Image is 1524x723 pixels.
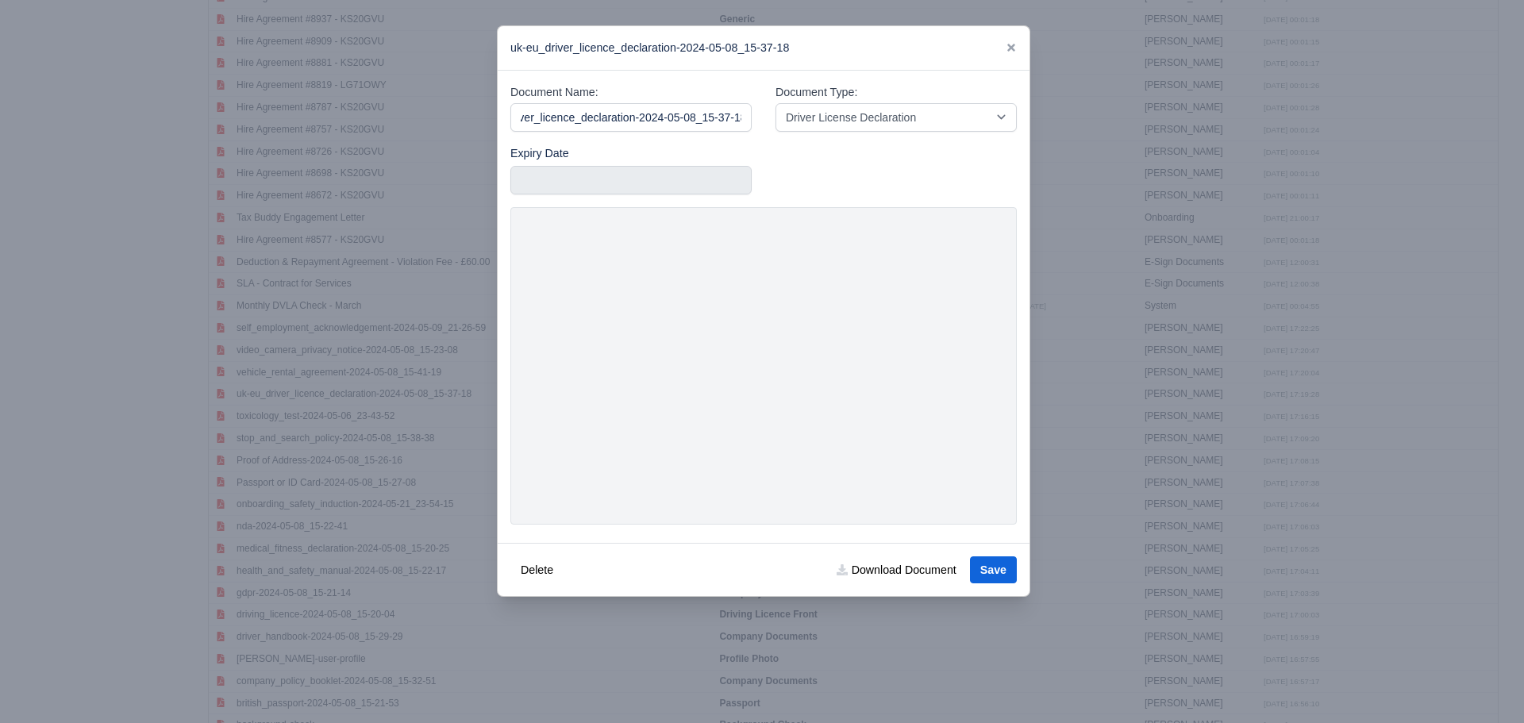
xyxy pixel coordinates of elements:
button: Delete [510,556,564,583]
label: Document Name: [510,83,598,102]
div: uk-eu_driver_licence_declaration-2024-05-08_15-37-18 [498,26,1029,71]
iframe: Chat Widget [1238,539,1524,723]
button: Save [970,556,1017,583]
label: Document Type: [775,83,857,102]
label: Expiry Date [510,144,569,163]
a: Download Document [826,556,966,583]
